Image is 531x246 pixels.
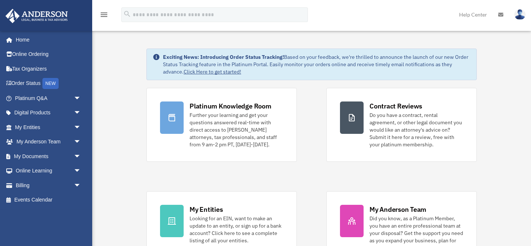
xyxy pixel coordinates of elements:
a: Online Ordering [5,47,92,62]
a: My Anderson Teamarrow_drop_down [5,135,92,149]
a: My Documentsarrow_drop_down [5,149,92,164]
span: arrow_drop_down [74,164,88,179]
span: arrow_drop_down [74,120,88,135]
div: Contract Reviews [369,101,422,111]
a: Platinum Knowledge Room Further your learning and get your questions answered real-time with dire... [146,88,297,162]
a: Home [5,32,88,47]
a: menu [100,13,108,19]
i: search [123,10,131,18]
a: My Entitiesarrow_drop_down [5,120,92,135]
img: Anderson Advisors Platinum Portal [3,9,70,23]
div: Platinum Knowledge Room [190,101,271,111]
span: arrow_drop_down [74,178,88,193]
a: Events Calendar [5,193,92,207]
a: Online Learningarrow_drop_down [5,164,92,178]
div: Further your learning and get your questions answered real-time with direct access to [PERSON_NAM... [190,111,283,148]
span: arrow_drop_down [74,149,88,164]
strong: Exciting News: Introducing Order Status Tracking! [163,54,284,60]
div: Looking for an EIN, want to make an update to an entity, or sign up for a bank account? Click her... [190,215,283,244]
div: NEW [42,78,59,89]
div: Do you have a contract, rental agreement, or other legal document you would like an attorney's ad... [369,111,463,148]
a: Click Here to get started! [184,68,241,75]
div: My Entities [190,205,223,214]
a: Tax Organizers [5,61,92,76]
span: arrow_drop_down [74,106,88,121]
div: Based on your feedback, we're thrilled to announce the launch of our new Order Status Tracking fe... [163,53,471,75]
i: menu [100,10,108,19]
a: Billingarrow_drop_down [5,178,92,193]
a: Contract Reviews Do you have a contract, rental agreement, or other legal document you would like... [326,88,477,162]
span: arrow_drop_down [74,135,88,150]
a: Digital Productsarrow_drop_down [5,106,92,120]
a: Order StatusNEW [5,76,92,91]
img: User Pic [514,9,525,20]
a: Platinum Q&Aarrow_drop_down [5,91,92,106]
div: My Anderson Team [369,205,426,214]
span: arrow_drop_down [74,91,88,106]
